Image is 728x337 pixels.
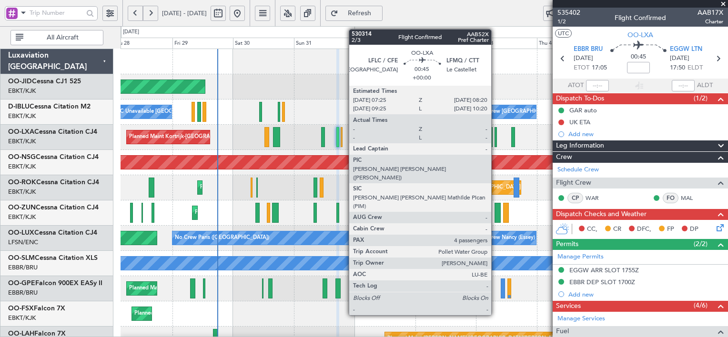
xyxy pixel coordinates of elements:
span: Services [556,301,581,312]
a: MAL [681,194,702,202]
a: OO-LXACessna Citation CJ4 [8,129,97,135]
span: Charter [698,18,723,26]
span: Crew [556,152,572,163]
span: 00:45 [631,52,646,62]
span: CC, [587,225,597,234]
a: EBBR/BRU [8,288,38,297]
a: OO-LUXCessna Citation CJ4 [8,229,97,236]
div: Wed 3 [476,38,536,49]
a: Manage Permits [557,252,604,262]
span: (4/6) [694,300,708,310]
div: Planned Maint Kortrijk-[GEOGRAPHIC_DATA] [200,180,311,195]
span: (2/2) [694,239,708,249]
div: No Crew Nancy (Essey) [478,231,535,245]
span: EBBR BRU [574,45,603,54]
div: FO [663,193,678,203]
div: Planned Maint Kortrijk-[GEOGRAPHIC_DATA] [134,307,245,321]
a: Manage Services [557,314,605,324]
span: Permits [556,239,578,250]
span: DP [690,225,698,234]
a: Schedule Crew [557,165,599,175]
a: LFSN/ENC [8,238,38,247]
a: OO-FSXFalcon 7X [8,305,65,312]
span: 1/2 [557,18,580,26]
span: OO-ROK [8,179,36,186]
div: [DATE] [123,28,139,36]
div: Sun 31 [294,38,354,49]
span: D-IBLU [8,103,30,110]
span: Refresh [340,10,379,17]
span: ETOT [574,63,589,73]
a: EBKT/KJK [8,112,36,120]
a: EBKT/KJK [8,188,36,196]
div: Add new [568,290,723,298]
span: All Aircraft [25,34,100,41]
span: OO-FSX [8,305,34,312]
div: No Crew [GEOGRAPHIC_DATA] ([GEOGRAPHIC_DATA] National) [478,105,638,119]
a: OO-NSGCessna Citation CJ4 [8,154,99,160]
span: 17:50 [670,63,685,73]
a: EBKT/KJK [8,162,36,171]
a: EBBR/BRU [8,263,38,272]
span: ELDT [688,63,703,73]
span: OO-LUX [8,229,34,236]
div: Sat 30 [233,38,293,49]
span: OO-LAH [8,330,34,337]
a: EBKT/KJK [8,213,36,221]
button: UTC [555,29,572,38]
a: OO-GPEFalcon 900EX EASy II [8,280,102,287]
div: Thu 4 [537,38,597,49]
span: 17:05 [592,63,607,73]
div: Tue 2 [415,38,476,49]
span: OO-JID [8,78,32,85]
div: Flight Confirmed [615,13,666,23]
div: Mon 1 [354,38,415,49]
input: Trip Number [30,6,83,20]
button: All Aircraft [10,30,103,45]
span: DFC, [637,225,651,234]
span: Flight Crew [556,178,591,188]
div: Fri 29 [172,38,233,49]
span: OO-LXA [8,129,34,135]
div: Planned Maint [GEOGRAPHIC_DATA] ([GEOGRAPHIC_DATA] National) [129,281,302,296]
span: ALDT [697,81,713,90]
span: 535402 [557,8,580,18]
span: EGGW LTN [670,45,702,54]
div: [DATE] [356,28,373,36]
div: EBBR DEP SLOT 1700Z [569,278,635,286]
a: OO-SLMCessna Citation XLS [8,255,98,261]
span: OO-SLM [8,255,35,261]
span: (1/2) [694,93,708,103]
a: OO-LAHFalcon 7X [8,330,66,337]
span: OO-LXA [627,30,653,40]
span: OO-ZUN [8,204,36,211]
div: UK ETA [569,118,590,126]
a: OO-ROKCessna Citation CJ4 [8,179,99,186]
span: ATOT [568,81,584,90]
span: OO-GPE [8,280,35,287]
a: EBKT/KJK [8,314,36,322]
div: EGGW ARR SLOT 1755Z [569,266,639,274]
a: OO-ZUNCessna Citation CJ4 [8,204,99,211]
div: GAR auto [569,106,597,114]
span: AAB17X [698,8,723,18]
div: Thu 28 [112,38,172,49]
span: CR [613,225,621,234]
input: --:-- [586,80,609,91]
a: EBKT/KJK [8,87,36,95]
div: Planned Maint Kortrijk-[GEOGRAPHIC_DATA] [129,130,240,144]
a: EBKT/KJK [8,137,36,146]
span: [DATE] [670,54,689,63]
a: D-IBLUCessna Citation M2 [8,103,91,110]
div: CP [567,193,583,203]
span: OO-NSG [8,154,36,160]
span: Dispatch Checks and Weather [556,209,647,220]
button: Refresh [325,6,383,21]
span: [DATE] [574,54,593,63]
div: Add new [568,130,723,138]
span: Leg Information [556,140,604,151]
a: WAR [586,194,607,202]
span: Fuel [556,326,569,337]
a: OO-JIDCessna CJ1 525 [8,78,81,85]
div: Planned Maint Kortrijk-[GEOGRAPHIC_DATA] [195,206,306,220]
